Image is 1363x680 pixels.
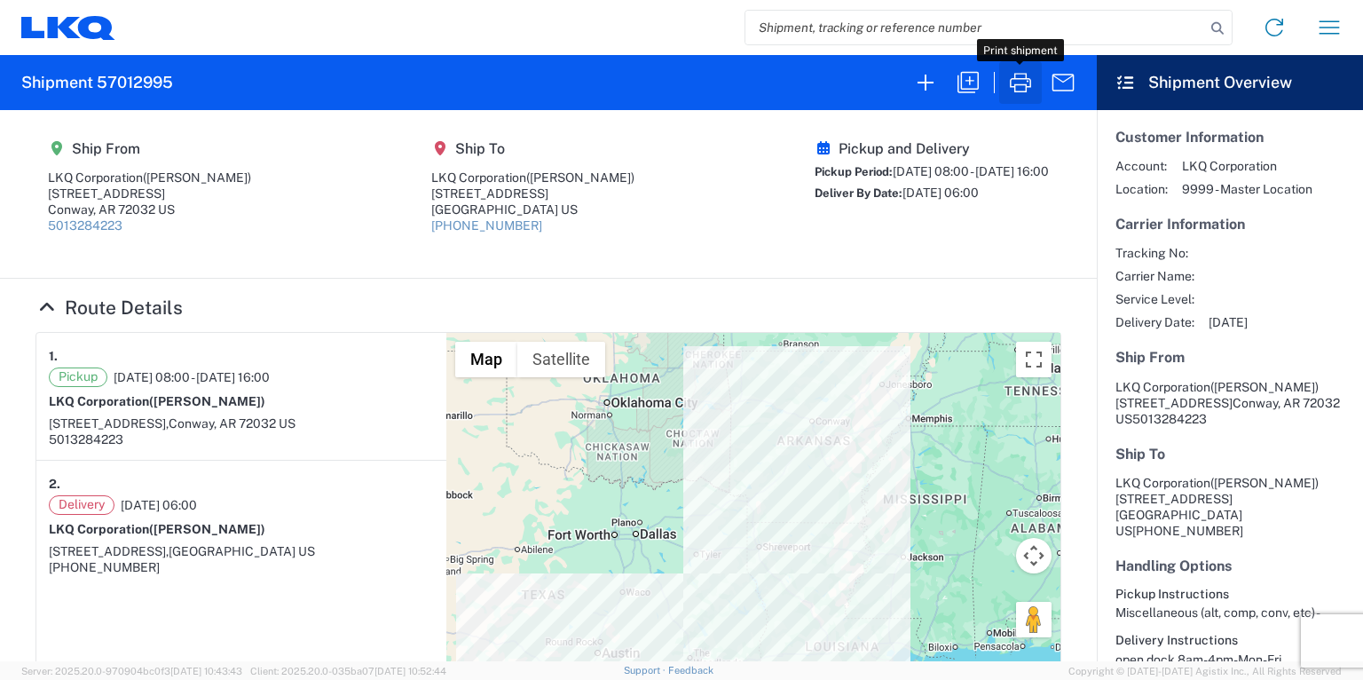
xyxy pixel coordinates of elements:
[1132,412,1207,426] span: 5013284223
[1182,181,1312,197] span: 9999 - Master Location
[35,297,183,319] a: Hide Details
[1115,216,1344,233] h5: Carrier Information
[902,186,979,200] span: [DATE] 06:00
[250,666,446,676] span: Client: 2025.20.0-035ba07
[624,665,668,676] a: Support
[1115,181,1168,197] span: Location:
[1115,652,1344,668] div: open dock,8am-4pm-Mon-Fri
[143,170,251,185] span: ([PERSON_NAME])
[48,218,122,233] a: 5013284223
[170,666,242,676] span: [DATE] 10:43:43
[49,394,265,408] strong: LKQ Corporation
[1209,314,1248,330] span: [DATE]
[1115,446,1344,463] h5: Ship To
[1115,476,1319,506] span: LKQ Corporation [STREET_ADDRESS]
[48,186,251,202] div: [STREET_ADDRESS]
[745,11,1205,44] input: Shipment, tracking or reference number
[1115,396,1233,410] span: [STREET_ADDRESS]
[48,202,251,217] div: Conway, AR 72032 US
[374,666,446,676] span: [DATE] 10:52:44
[49,368,107,387] span: Pickup
[1115,268,1194,284] span: Carrier Name:
[49,345,58,368] strong: 1.
[893,164,1049,178] span: [DATE] 08:00 - [DATE] 16:00
[49,522,265,536] strong: LKQ Corporation
[169,416,295,431] span: Conway, AR 72032 US
[49,473,60,495] strong: 2.
[1016,342,1052,377] button: Toggle fullscreen view
[1132,524,1243,538] span: [PHONE_NUMBER]
[1115,475,1344,539] address: [GEOGRAPHIC_DATA] US
[169,544,315,558] span: [GEOGRAPHIC_DATA] US
[1016,538,1052,573] button: Map camera controls
[149,522,265,536] span: ([PERSON_NAME])
[431,186,634,202] div: [STREET_ADDRESS]
[1016,602,1052,637] button: Drag Pegman onto the map to open Street View
[1115,380,1210,394] span: LKQ Corporation
[668,665,713,676] a: Feedback
[1210,476,1319,490] span: ([PERSON_NAME])
[517,342,605,377] button: Show satellite imagery
[1115,291,1194,307] span: Service Level:
[49,544,169,558] span: [STREET_ADDRESS],
[114,369,270,385] span: [DATE] 08:00 - [DATE] 16:00
[815,186,902,200] span: Deliver By Date:
[49,495,114,515] span: Delivery
[1210,380,1319,394] span: ([PERSON_NAME])
[815,165,893,178] span: Pickup Period:
[526,170,634,185] span: ([PERSON_NAME])
[1115,587,1344,602] h6: Pickup Instructions
[431,170,634,186] div: LKQ Corporation
[1115,379,1344,427] address: Conway, AR 72032 US
[1115,314,1194,330] span: Delivery Date:
[1097,55,1363,110] header: Shipment Overview
[121,497,197,513] span: [DATE] 06:00
[1115,557,1344,574] h5: Handling Options
[431,140,634,157] h5: Ship To
[1115,245,1194,261] span: Tracking No:
[1115,158,1168,174] span: Account:
[1068,663,1342,679] span: Copyright © [DATE]-[DATE] Agistix Inc., All Rights Reserved
[49,431,434,447] div: 5013284223
[21,666,242,676] span: Server: 2025.20.0-970904bc0f3
[48,140,251,157] h5: Ship From
[1182,158,1312,174] span: LKQ Corporation
[455,342,517,377] button: Show street map
[149,394,265,408] span: ([PERSON_NAME])
[49,559,434,575] div: [PHONE_NUMBER]
[21,72,173,93] h2: Shipment 57012995
[1115,633,1344,648] h6: Delivery Instructions
[431,218,542,233] a: [PHONE_NUMBER]
[48,170,251,186] div: LKQ Corporation
[431,202,634,217] div: [GEOGRAPHIC_DATA] US
[49,416,169,431] span: [STREET_ADDRESS],
[1115,129,1344,146] h5: Customer Information
[815,140,1049,157] h5: Pickup and Delivery
[1115,605,1344,621] div: Miscellaneous (alt, comp, conv, etc) -
[1115,349,1344,366] h5: Ship From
